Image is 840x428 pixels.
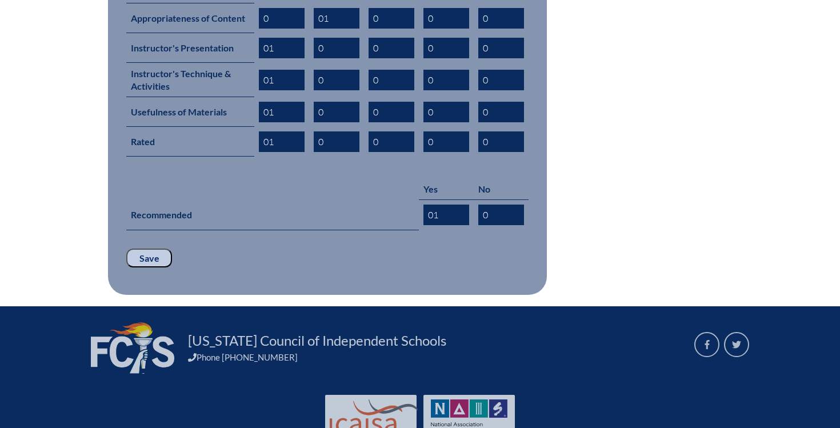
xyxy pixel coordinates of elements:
th: No [474,178,529,200]
img: FCIS_logo_white [91,322,174,374]
th: Rated [126,127,254,157]
div: Phone [PHONE_NUMBER] [188,352,681,362]
th: Usefulness of Materials [126,97,254,127]
th: Instructor's Presentation [126,33,254,63]
th: Yes [419,178,474,200]
th: Appropriateness of Content [126,3,254,33]
th: Recommended [126,200,419,230]
a: [US_STATE] Council of Independent Schools [183,331,451,350]
input: Save [126,249,172,268]
th: Instructor's Technique & Activities [126,63,254,97]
